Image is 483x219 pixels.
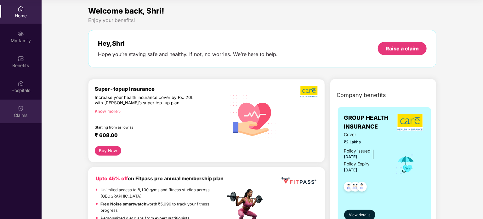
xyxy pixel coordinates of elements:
img: svg+xml;base64,PHN2ZyB3aWR0aD0iMjAiIGhlaWdodD0iMjAiIHZpZXdCb3g9IjAgMCAyMCAyMCIgZmlsbD0ibm9uZSIgeG... [18,31,24,37]
img: svg+xml;base64,PHN2ZyBpZD0iSG9zcGl0YWxzIiB4bWxucz0iaHR0cDovL3d3dy53My5vcmcvMjAwMC9zdmciIHdpZHRoPS... [18,80,24,87]
div: Raise a claim [386,45,419,52]
span: Cover [344,131,387,138]
p: Unlimited access to 8,100 gyms and fitness studios across [GEOGRAPHIC_DATA] [100,187,225,199]
img: fppp.png [280,175,317,187]
span: GROUP HEALTH INSURANCE [344,113,396,131]
p: worth ₹5,999 to track your fitness progress [101,201,225,214]
span: Welcome back, Shri! [88,6,164,15]
img: svg+xml;base64,PHN2ZyBpZD0iSG9tZSIgeG1sbnM9Imh0dHA6Ly93d3cudzMub3JnLzIwMDAvc3ZnIiB3aWR0aD0iMjAiIG... [18,6,24,12]
img: svg+xml;base64,PHN2ZyBpZD0iQ2xhaW0iIHhtbG5zPSJodHRwOi8vd3d3LnczLm9yZy8yMDAwL3N2ZyIgd2lkdGg9IjIwIi... [18,105,24,112]
img: insurerLogo [397,114,423,131]
span: [DATE] [344,168,358,172]
div: Hey, Shri [98,40,278,47]
div: ₹ 608.00 [95,132,219,140]
span: View details [349,212,370,218]
img: svg+xml;base64,PHN2ZyBpZD0iQmVuZWZpdHMiIHhtbG5zPSJodHRwOi8vd3d3LnczLm9yZy8yMDAwL3N2ZyIgd2lkdGg9Ij... [18,55,24,62]
img: svg+xml;base64,PHN2ZyB4bWxucz0iaHR0cDovL3d3dy53My5vcmcvMjAwMC9zdmciIHdpZHRoPSI0OC45MTUiIGhlaWdodD... [348,180,363,195]
div: Enjoy your benefits! [88,17,437,24]
img: svg+xml;base64,PHN2ZyB4bWxucz0iaHR0cDovL3d3dy53My5vcmcvMjAwMC9zdmciIHdpZHRoPSI0OC45NDMiIGhlaWdodD... [341,180,356,195]
b: on Fitpass pro annual membership plan [96,176,224,182]
span: [DATE] [344,154,358,159]
div: Super-topup Insurance [95,86,225,92]
div: Hope you’re staying safe and healthy. If not, no worries. We’re here to help. [98,51,278,58]
span: Company benefits [337,91,386,100]
span: ₹2 Lakhs [344,139,387,145]
span: right [118,110,121,113]
div: Policy issued [344,148,371,154]
div: Policy Expiry [344,161,370,167]
div: Know more [95,109,221,113]
strong: Free Noise smartwatch [101,202,147,206]
img: svg+xml;base64,PHN2ZyB4bWxucz0iaHR0cDovL3d3dy53My5vcmcvMjAwMC9zdmciIHhtbG5zOnhsaW5rPSJodHRwOi8vd3... [225,87,281,144]
div: Increase your health insurance cover by Rs. 20L with [PERSON_NAME]’s super top-up plan. [95,95,198,106]
img: svg+xml;base64,PHN2ZyB4bWxucz0iaHR0cDovL3d3dy53My5vcmcvMjAwMC9zdmciIHdpZHRoPSI0OC45NDMiIGhlaWdodD... [354,180,370,195]
img: b5dec4f62d2307b9de63beb79f102df3.png [300,86,318,98]
div: Starting from as low as [95,125,198,130]
b: Upto 45% off [96,176,128,182]
button: Buy Now [95,146,122,156]
img: icon [396,154,416,175]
